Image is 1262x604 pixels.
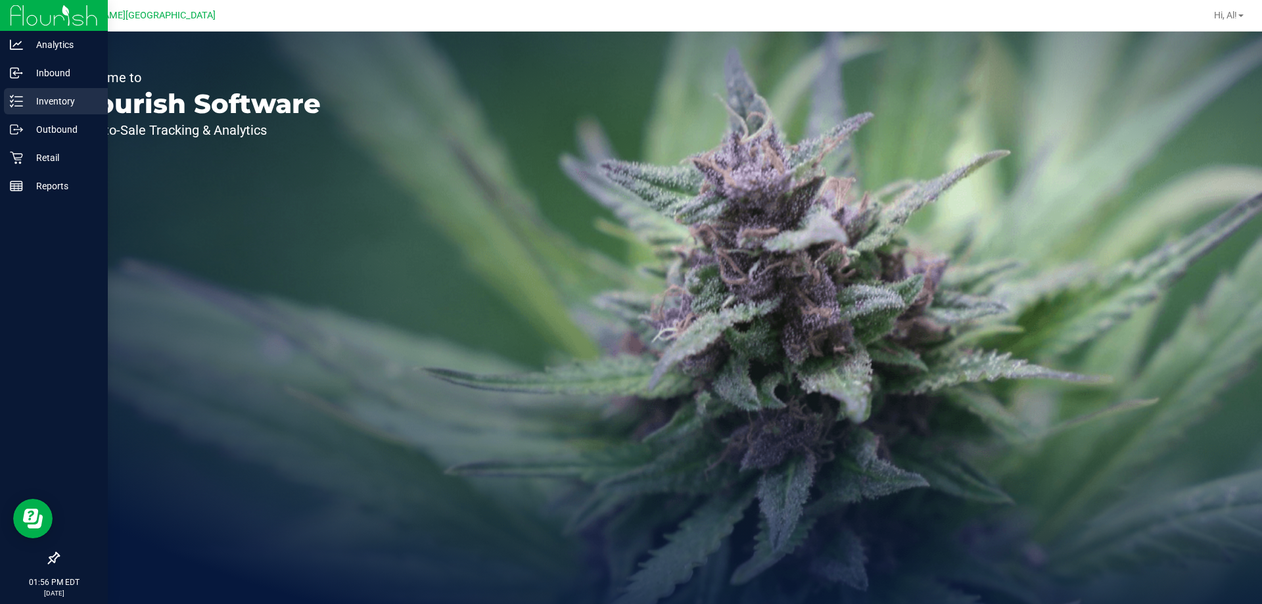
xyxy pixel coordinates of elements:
[10,179,23,193] inline-svg: Reports
[10,123,23,136] inline-svg: Outbound
[10,38,23,51] inline-svg: Analytics
[10,66,23,80] inline-svg: Inbound
[71,71,321,84] p: Welcome to
[6,588,102,598] p: [DATE]
[23,178,102,194] p: Reports
[23,150,102,166] p: Retail
[23,37,102,53] p: Analytics
[10,95,23,108] inline-svg: Inventory
[71,91,321,117] p: Flourish Software
[23,65,102,81] p: Inbound
[10,151,23,164] inline-svg: Retail
[23,122,102,137] p: Outbound
[1214,10,1237,20] span: Hi, Al!
[53,10,216,21] span: [PERSON_NAME][GEOGRAPHIC_DATA]
[13,499,53,538] iframe: Resource center
[6,576,102,588] p: 01:56 PM EDT
[23,93,102,109] p: Inventory
[71,124,321,137] p: Seed-to-Sale Tracking & Analytics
